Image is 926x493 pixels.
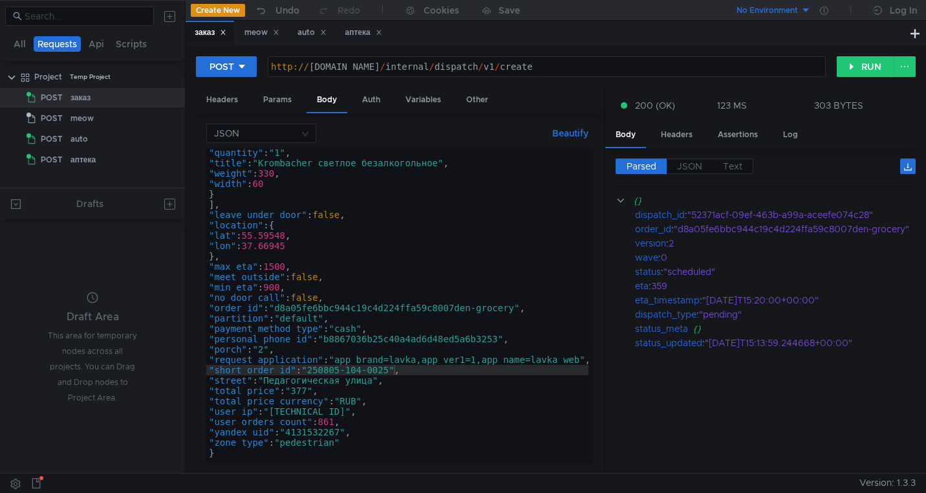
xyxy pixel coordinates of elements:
[635,279,649,293] div: eta
[635,98,675,113] span: 200 (OK)
[345,26,382,39] div: аптека
[693,322,914,336] div: {}
[41,129,63,149] span: POST
[191,4,245,17] button: Create New
[275,3,299,18] div: Undo
[634,193,910,208] div: {}
[814,100,863,111] div: 303 BYTES
[707,123,768,147] div: Assertions
[651,123,703,147] div: Headers
[253,88,302,112] div: Params
[837,56,894,77] button: RUN
[635,322,688,336] div: status_meta
[651,279,911,293] div: 359
[41,88,63,107] span: POST
[338,3,360,18] div: Redo
[705,336,915,350] div: "[DATE]T15:13:59.244668+00:00"
[196,56,257,77] button: POST
[70,67,111,87] div: Temp Project
[663,265,912,279] div: "scheduled"
[70,88,91,107] div: заказ
[661,250,912,265] div: 0
[859,474,916,492] span: Version: 1.3.3
[699,307,914,322] div: "pending"
[112,36,151,52] button: Scripts
[297,26,327,39] div: auto
[605,123,646,148] div: Body
[635,222,671,236] div: order_id
[307,88,347,113] div: Body
[210,60,234,74] div: POST
[635,265,661,279] div: status
[717,100,747,111] div: 123 MS
[635,336,702,350] div: status_updated
[352,88,391,112] div: Auth
[547,126,594,141] button: Beautify
[702,293,914,307] div: "[DATE]T15:20:00+00:00"
[10,36,30,52] button: All
[195,26,226,39] div: заказ
[890,3,917,18] div: Log In
[244,26,279,39] div: meow
[737,5,798,17] div: No Environment
[76,196,103,212] div: Drafts
[196,88,248,112] div: Headers
[635,250,658,265] div: wave
[34,67,62,87] div: Project
[687,208,914,222] div: "52371acf-09ef-463b-a99a-aceefe074c28"
[395,88,451,112] div: Variables
[635,293,700,307] div: eta_timestamp
[456,88,499,112] div: Other
[308,1,369,20] button: Redo
[773,123,808,147] div: Log
[669,236,912,250] div: 2
[70,150,96,170] div: аптека
[70,109,94,128] div: meow
[635,307,696,322] div: dispatch_type
[627,160,656,172] span: Parsed
[635,208,685,222] div: dispatch_id
[245,1,308,20] button: Undo
[34,36,81,52] button: Requests
[25,9,146,23] input: Search...
[85,36,108,52] button: Api
[635,236,666,250] div: version
[674,222,913,236] div: "d8a05fe6bbc944c19c4d224ffa59c8007den-grocery"
[424,3,459,18] div: Cookies
[723,160,742,172] span: Text
[70,129,88,149] div: auto
[499,6,520,15] div: Save
[41,109,63,128] span: POST
[677,160,702,172] span: JSON
[41,150,63,170] span: POST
